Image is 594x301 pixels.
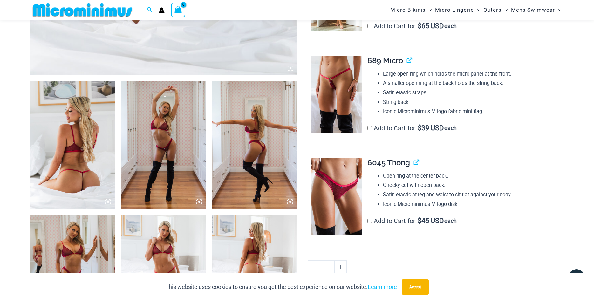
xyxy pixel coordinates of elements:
[367,219,372,223] input: Add to Cart for$45 USD each
[367,124,457,132] label: Add to Cart for
[311,56,362,133] img: Guilty Pleasures Red 689 Micro
[389,2,434,18] a: Micro BikinisMenu ToggleMenu Toggle
[509,2,563,18] a: Mens SwimwearMenu ToggleMenu Toggle
[367,158,410,167] span: 6045 Thong
[367,22,457,30] label: Add to Cart for
[502,2,508,18] span: Menu Toggle
[418,125,444,131] span: 39 USD
[367,24,372,28] input: Add to Cart for$65 USD each
[335,260,347,274] a: +
[171,3,186,17] a: View Shopping Cart, empty
[383,79,564,88] li: A smaller open ring at the back holds the string back.
[418,23,444,29] span: 65 USD
[30,3,135,17] img: MM SHOP LOGO FLAT
[444,23,457,29] span: each
[383,200,564,209] li: Iconic Microminimus M logo disk.
[418,124,421,132] span: $
[418,217,421,225] span: $
[418,218,444,224] span: 45 USD
[435,2,474,18] span: Micro Lingerie
[511,2,555,18] span: Mens Swimwear
[367,217,457,225] label: Add to Cart for
[383,107,564,116] li: Iconic Microminimus M logo fabric mini flag.
[367,126,372,130] input: Add to Cart for$39 USD each
[311,158,362,235] img: Guilty Pleasures Red 6045 Thong
[367,56,403,65] span: 689 Micro
[159,7,165,13] a: Account icon link
[383,69,564,79] li: Large open ring which holds the micro panel at the front.
[555,2,561,18] span: Menu Toggle
[383,190,564,200] li: Satin elastic at leg and waist to sit flat against your body.
[388,1,564,19] nav: Site Navigation
[390,2,426,18] span: Micro Bikinis
[212,81,297,209] img: Guilty Pleasures Red 1045 Bra 6045 Thong
[426,2,432,18] span: Menu Toggle
[418,22,421,30] span: $
[482,2,509,18] a: OutersMenu ToggleMenu Toggle
[320,260,335,274] input: Product quantity
[444,218,457,224] span: each
[444,125,457,131] span: each
[165,282,397,292] p: This website uses cookies to ensure you get the best experience on our website.
[483,2,502,18] span: Outers
[474,2,480,18] span: Menu Toggle
[30,81,115,209] img: Guilty Pleasures Red 1045 Bra 689 Micro
[383,98,564,107] li: String back.
[383,181,564,190] li: Cheeky cut with open back.
[383,88,564,98] li: Satin elastic straps.
[308,260,320,274] a: -
[434,2,482,18] a: Micro LingerieMenu ToggleMenu Toggle
[147,6,153,14] a: Search icon link
[121,81,206,209] img: Guilty Pleasures Red 1045 Bra 6045 Thong
[368,284,397,290] a: Learn more
[383,171,564,181] li: Open ring at the center back.
[402,279,429,295] button: Accept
